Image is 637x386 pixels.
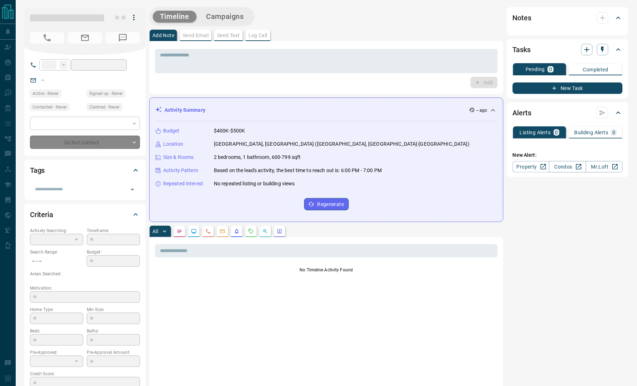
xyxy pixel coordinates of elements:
span: No Email [68,32,102,44]
p: -- ago [476,107,487,114]
div: Activity Summary-- ago [155,104,497,117]
p: 0 [549,67,552,72]
p: Actively Searching: [30,227,83,234]
span: Signed up - Never [89,90,123,97]
p: Min Size: [87,306,140,313]
p: Budget: [87,249,140,255]
p: Timeframe: [87,227,140,234]
h2: Alerts [513,107,531,119]
p: Add Note [152,33,174,38]
span: Active - Never [32,90,59,97]
p: Beds: [30,328,83,334]
span: Contacted - Never [32,104,67,111]
h2: Tasks [513,44,531,55]
span: No Number [106,32,140,44]
p: Activity Summary [165,106,205,114]
a: Property [513,161,550,172]
button: Regenerate [304,198,349,210]
p: Repeated Interest [163,180,203,187]
p: -- - -- [30,255,83,267]
p: 0 [555,130,558,135]
p: Credit Score: [30,371,140,377]
button: Timeline [153,11,196,22]
h2: Tags [30,165,45,176]
div: Tags [30,162,140,179]
div: Alerts [513,104,623,121]
p: Motivation: [30,285,140,291]
svg: Requests [248,229,254,234]
p: Budget [163,127,180,135]
p: Pre-Approval Amount: [87,349,140,356]
p: Listing Alerts [520,130,551,135]
div: Criteria [30,206,140,223]
p: Completed [583,67,608,72]
svg: Notes [177,229,182,234]
p: 0 [613,130,616,135]
p: Baths: [87,328,140,334]
a: Mr.Loft [586,161,623,172]
p: New Alert: [513,151,623,159]
p: [GEOGRAPHIC_DATA], [GEOGRAPHIC_DATA] ([GEOGRAPHIC_DATA], [GEOGRAPHIC_DATA]-[GEOGRAPHIC_DATA]) [214,140,470,148]
svg: Listing Alerts [234,229,240,234]
p: Location [163,140,183,148]
p: Pending [526,67,545,72]
p: $400K-$500K [214,127,245,135]
h2: Criteria [30,209,53,220]
h2: Notes [513,12,531,24]
div: Notes [513,9,623,26]
button: Campaigns [199,11,251,22]
span: Claimed - Never [89,104,120,111]
p: Building Alerts [575,130,608,135]
button: New Task [513,82,623,94]
a: -- [41,77,44,83]
button: Open [127,185,137,195]
p: Based on the lead's activity, the best time to reach out is: 6:00 PM - 7:00 PM [214,167,382,174]
svg: Opportunities [262,229,268,234]
p: 2 bedrooms, 1 bathroom, 600-799 sqft [214,154,301,161]
svg: Calls [205,229,211,234]
svg: Emails [220,229,225,234]
p: No Timeline Activity Found [155,267,498,273]
a: Condos [549,161,586,172]
svg: Agent Actions [277,229,282,234]
p: Size & Rooms [163,154,194,161]
p: Activity Pattern [163,167,198,174]
p: All [152,229,158,234]
p: Search Range: [30,249,83,255]
div: Tasks [513,41,623,58]
p: Home Type: [30,306,83,313]
p: Areas Searched: [30,271,140,277]
span: No Number [30,32,64,44]
p: No repeated listing or building views [214,180,295,187]
p: Pre-Approved: [30,349,83,356]
div: Do Not Contact [30,136,140,149]
svg: Lead Browsing Activity [191,229,197,234]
